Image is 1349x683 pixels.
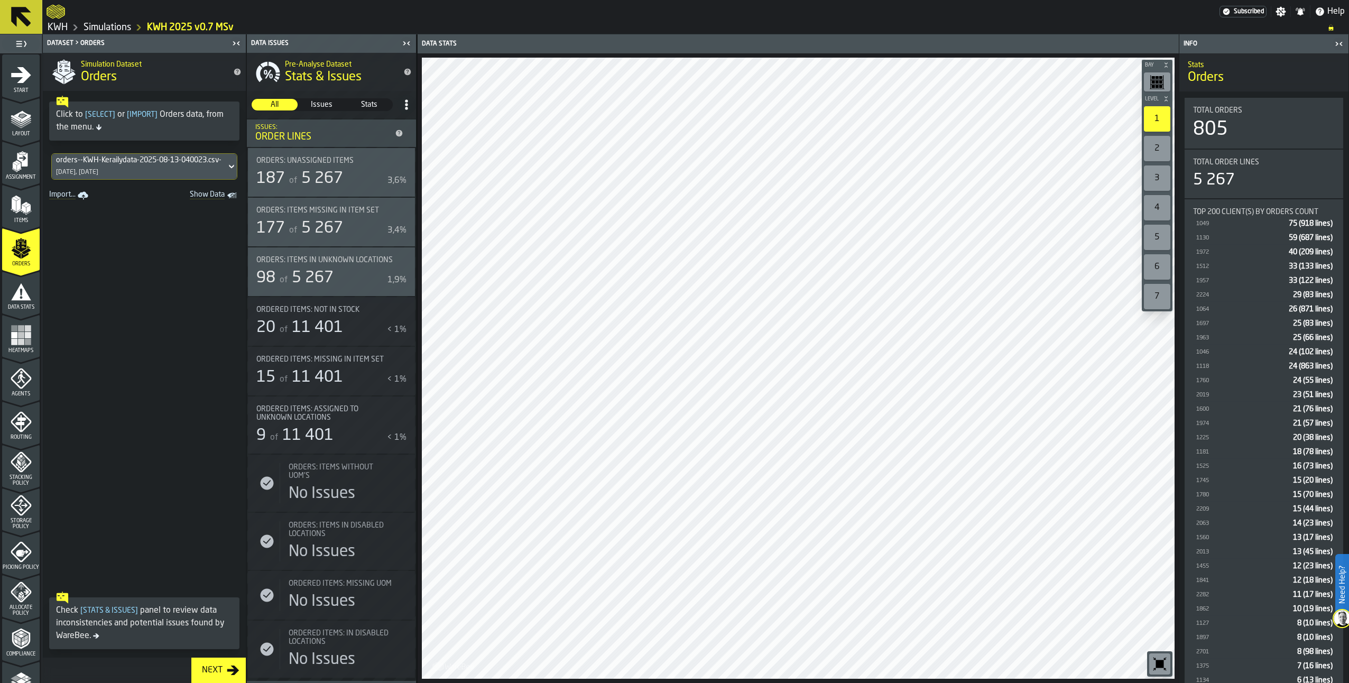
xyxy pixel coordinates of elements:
[153,190,225,201] span: Show Data
[47,2,65,21] a: logo-header
[1193,208,1335,216] div: Title
[1195,377,1289,384] div: 1760
[1193,302,1335,316] div: StatList-item-1064
[191,658,246,683] button: button-Next
[289,521,406,538] div: Title
[1193,659,1335,673] div: StatList-item-1375
[1293,320,1333,327] span: 25 (83 lines)
[270,433,278,442] span: of
[346,98,393,111] label: button-switch-multi-Stats
[1179,34,1348,53] header: Info
[1193,573,1335,587] div: StatList-item-1841
[252,99,298,110] div: thumb
[1293,577,1333,584] span: 12 (18 lines)
[56,169,98,176] div: [DATE], [DATE]
[1195,520,1289,527] div: 2063
[248,148,415,197] div: stat-Orders: Unassigned Items
[1195,306,1285,313] div: 1064
[2,131,40,137] span: Layout
[1289,348,1333,356] span: 24 (102 lines)
[256,219,285,238] div: 177
[1219,6,1267,17] div: Menu Subscription
[127,111,130,118] span: [
[2,435,40,440] span: Routing
[2,261,40,267] span: Orders
[282,428,334,444] span: 11 401
[1195,363,1285,370] div: 1118
[1289,234,1333,242] span: 59 (687 lines)
[1195,634,1293,641] div: 1897
[1289,248,1333,256] span: 40 (209 lines)
[1193,119,1228,140] div: 805
[1195,349,1285,356] div: 1046
[1193,106,1335,115] div: Title
[2,518,40,530] span: Storage Policy
[1142,70,1172,94] div: button-toolbar-undefined
[43,34,246,53] header: Dataset > Orders
[1144,106,1170,132] div: 1
[1193,158,1335,167] div: Title
[1195,534,1289,541] div: 1560
[1310,5,1349,18] label: button-toggle-Help
[1193,230,1335,245] div: StatList-item-1130
[1293,405,1333,413] span: 21 (76 lines)
[1195,249,1285,256] div: 1972
[1144,225,1170,250] div: 5
[256,426,266,445] div: 9
[1142,104,1172,134] div: button-toolbar-undefined
[1332,38,1346,50] label: button-toggle-Close me
[1195,435,1289,441] div: 1225
[1147,651,1172,677] div: button-toolbar-undefined
[1144,165,1170,191] div: 3
[289,177,297,185] span: of
[1193,158,1259,167] span: Total Order Lines
[1293,334,1333,341] span: 25 (66 lines)
[1195,592,1289,598] div: 2282
[1234,8,1264,15] span: Subscribed
[1193,359,1335,373] div: StatList-item-1118
[289,629,406,646] div: Title
[1193,430,1335,445] div: StatList-item-1225
[1185,98,1343,149] div: stat-Total Orders
[1193,473,1335,487] div: StatList-item-1745
[256,306,394,314] div: Title
[387,373,406,386] div: < 1%
[1142,193,1172,223] div: button-toolbar-undefined
[1193,630,1335,644] div: StatList-item-1897
[248,198,415,246] div: stat-Orders: Items missing in Item Set
[1327,5,1345,18] span: Help
[1193,387,1335,402] div: StatList-item-2019
[1289,306,1333,313] span: 26 (871 lines)
[1193,273,1335,288] div: StatList-item-1957
[1193,559,1335,573] div: StatList-item-1455
[1195,563,1289,570] div: 1455
[289,592,355,611] div: No Issues
[256,405,394,422] span: Ordered items: Assigned to unknown locations
[1144,284,1170,309] div: 7
[292,320,343,336] span: 11 401
[1193,644,1335,659] div: StatList-item-2701
[1193,330,1335,345] div: StatList-item-1963
[256,156,406,165] div: Title
[135,607,138,614] span: ]
[289,521,394,538] span: Orders: Items in Disabled locations
[387,431,406,444] div: < 1%
[1195,263,1285,270] div: 1512
[2,304,40,310] span: Data Stats
[1297,648,1333,656] span: 8 (98 lines)
[1193,502,1335,516] div: StatList-item-2209
[289,463,394,480] div: Title
[251,98,298,111] label: button-switch-multi-All
[1185,150,1343,198] div: stat-Total Order Lines
[1193,171,1235,190] div: 5 267
[1193,616,1335,630] div: StatList-item-1127
[1293,562,1333,570] span: 12 (23 lines)
[1193,587,1335,602] div: StatList-item-2282
[1179,53,1348,91] div: title-Orders
[255,131,391,143] div: Order Lines
[1293,548,1333,556] span: 13 (45 lines)
[1297,620,1333,627] span: 8 (10 lines)
[1297,634,1333,641] span: 8 (10 lines)
[256,405,406,422] div: Title
[1142,134,1172,163] div: button-toolbar-undefined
